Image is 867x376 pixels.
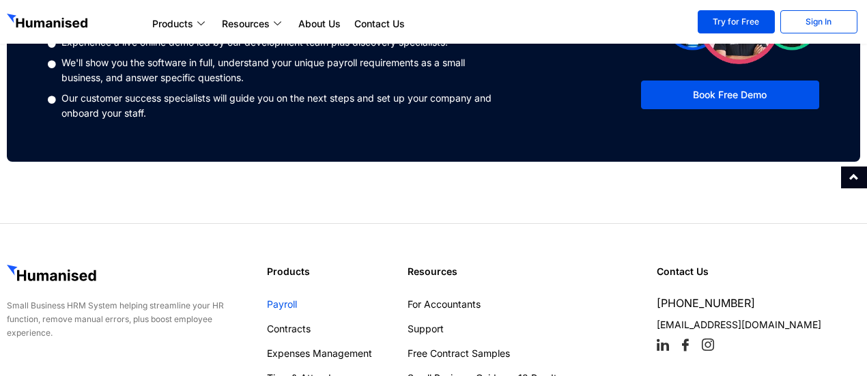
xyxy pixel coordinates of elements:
a: Free Contract Samples [408,347,620,360]
a: Try for Free [698,10,775,33]
a: Support [408,322,620,336]
img: GetHumanised Logo [7,265,99,284]
a: Contact Us [347,16,412,32]
div: Small Business HRM System helping streamline your HR function, remove manual errors, plus boost e... [7,299,253,340]
a: For Accountants [408,298,620,311]
span: We'll show you the software in full, understand your unique payroll requirements as a small busin... [58,55,495,85]
a: Payroll [267,298,394,311]
a: Products [145,16,215,32]
a: About Us [292,16,347,32]
a: Expenses Management [267,347,394,360]
a: Resources [215,16,292,32]
a: Sign In [780,10,857,33]
h4: Resources [408,265,644,278]
h4: Products [267,265,394,278]
a: [PHONE_NUMBER] [657,296,755,310]
span: Our customer success specialists will guide you on the next steps and set up your company and onb... [58,91,495,121]
img: GetHumanised Logo [7,14,90,31]
a: [EMAIL_ADDRESS][DOMAIN_NAME] [657,319,821,330]
a: Book Free Demo [641,81,819,109]
h4: Contact Us [657,265,860,278]
a: Contracts [267,322,394,336]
